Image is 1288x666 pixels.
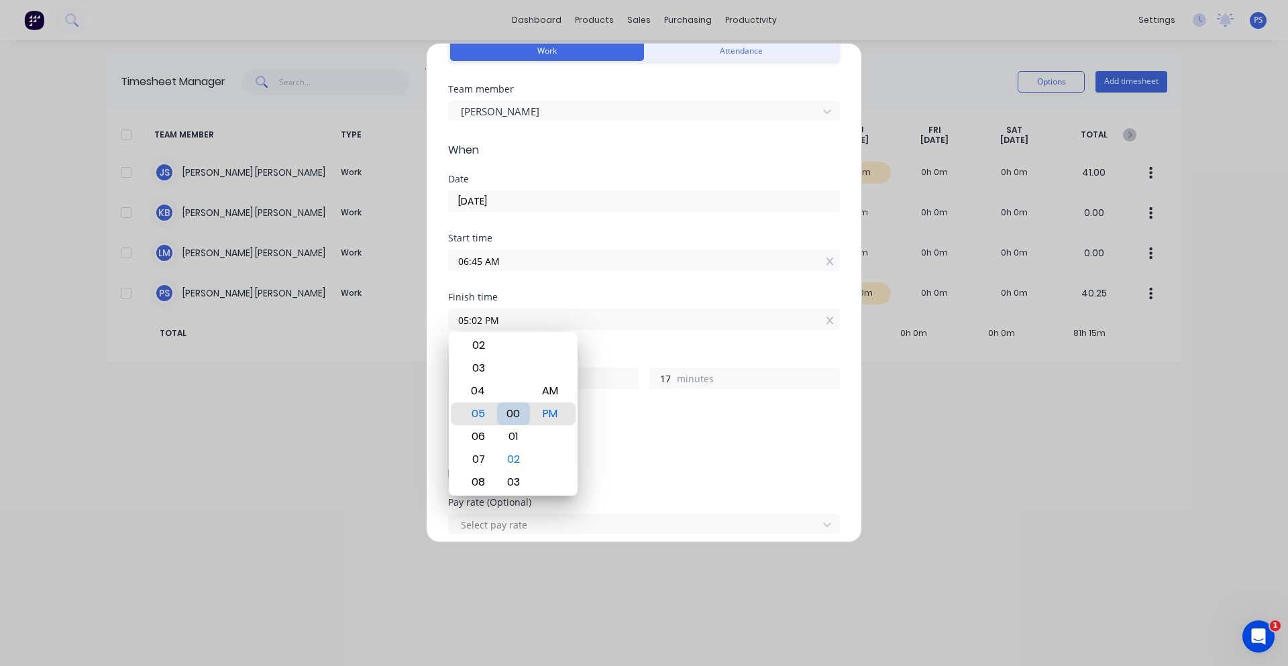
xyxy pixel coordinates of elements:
[458,332,495,496] div: Hour
[460,425,493,448] div: 06
[644,41,838,61] button: Attendance
[497,425,530,448] div: 01
[448,233,840,243] div: Start time
[448,498,840,507] div: Pay rate (Optional)
[460,402,493,425] div: 05
[1270,620,1281,631] span: 1
[460,471,493,494] div: 08
[448,292,840,302] div: Finish time
[497,402,530,425] div: 00
[460,380,493,402] div: 04
[460,448,493,471] div: 07
[677,372,839,388] label: minutes
[448,174,840,184] div: Date
[448,85,840,94] div: Team member
[497,471,530,494] div: 03
[495,332,532,496] div: Minute
[448,410,840,420] div: Breaks
[448,465,840,482] span: Details
[497,448,530,471] div: 02
[534,402,567,425] div: PM
[534,380,567,402] div: AM
[448,351,840,361] div: Hours worked
[650,368,674,388] input: 0
[448,142,840,158] span: When
[460,334,493,357] div: 02
[453,432,835,449] div: Add breaks
[1242,620,1275,653] iframe: Intercom live chat
[450,41,644,61] button: Work
[460,357,493,380] div: 03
